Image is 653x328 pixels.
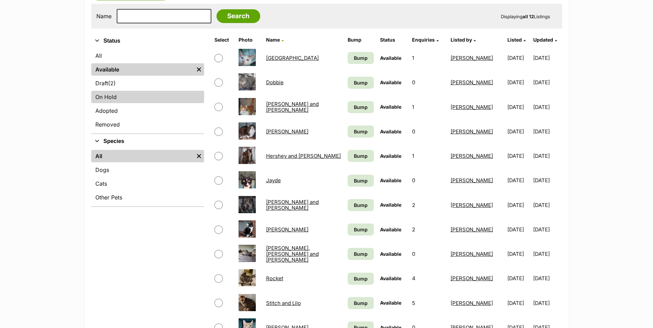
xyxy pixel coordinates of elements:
td: [DATE] [505,70,533,94]
span: Available [380,227,401,232]
a: [PERSON_NAME] [451,177,493,184]
a: [PERSON_NAME] and [PERSON_NAME] [266,101,319,113]
span: Available [380,79,401,85]
a: Remove filter [194,150,204,162]
span: Available [380,275,401,281]
a: Bump [348,101,374,113]
span: Listed [507,37,522,43]
td: [DATE] [533,70,561,94]
span: Bump [354,128,368,135]
span: Name [266,37,280,43]
span: (2) [108,79,116,87]
span: Bump [354,226,368,233]
span: Bump [354,201,368,209]
a: [PERSON_NAME] [451,275,493,282]
strong: all 12 [523,14,534,19]
a: Bump [348,297,374,309]
td: [DATE] [505,218,533,241]
a: Jayde [266,177,281,184]
span: Available [380,251,401,257]
span: Available [380,129,401,134]
a: [PERSON_NAME] [266,128,308,135]
span: Bump [354,79,368,86]
td: [DATE] [505,291,533,315]
img: Dobbie [239,73,256,90]
td: [DATE] [533,193,561,217]
td: [DATE] [505,266,533,290]
span: Available [380,153,401,159]
a: Available [91,63,194,76]
td: 0 [409,242,447,266]
td: 1 [409,144,447,168]
a: Bump [348,52,374,64]
th: Bump [345,34,377,45]
td: [DATE] [533,144,561,168]
span: Displaying Listings [501,14,550,19]
td: [DATE] [533,95,561,119]
input: Search [217,9,260,23]
span: Bump [354,152,368,160]
a: Name [266,37,284,43]
td: [DATE] [533,46,561,70]
a: Listed [507,37,526,43]
th: Select [212,34,235,45]
td: 4 [409,266,447,290]
a: Rocket [266,275,283,282]
a: Remove filter [194,63,204,76]
span: Available [380,104,401,110]
button: Species [91,137,204,146]
span: Bump [354,54,368,62]
a: [PERSON_NAME] [451,128,493,135]
a: Bump [348,248,374,260]
a: Updated [533,37,557,43]
td: 0 [409,70,447,94]
a: Adopted [91,105,204,117]
a: [PERSON_NAME] [451,300,493,306]
th: Photo [236,34,263,45]
a: Removed [91,118,204,131]
span: Available [380,202,401,208]
a: [PERSON_NAME],[PERSON_NAME] and [PERSON_NAME] [266,245,319,263]
a: Dogs [91,164,204,176]
a: Bump [348,77,374,89]
span: Bump [354,275,368,282]
span: Bump [354,177,368,184]
td: 5 [409,291,447,315]
th: Status [377,34,409,45]
td: [DATE] [533,120,561,143]
a: Listed by [451,37,476,43]
a: Bump [348,273,374,285]
a: Enquiries [412,37,439,43]
a: [PERSON_NAME] and [PERSON_NAME] [266,199,319,211]
span: Listed by [451,37,472,43]
span: Bump [354,250,368,258]
a: [PERSON_NAME] [451,104,493,110]
img: Rocket [239,269,256,286]
td: [DATE] [533,266,561,290]
span: Available [380,300,401,306]
a: [PERSON_NAME] [451,251,493,257]
a: All [91,50,204,62]
td: [DATE] [505,95,533,119]
a: Hershey and [PERSON_NAME] [266,153,341,159]
a: Bump [348,125,374,138]
td: 0 [409,120,447,143]
td: 2 [409,193,447,217]
a: Stitch and Lilo [266,300,301,306]
a: Bump [348,150,374,162]
a: [PERSON_NAME] [451,79,493,86]
td: [DATE] [533,291,561,315]
div: Species [91,149,204,206]
td: [DATE] [533,218,561,241]
a: Bump [348,223,374,236]
a: [PERSON_NAME] [451,202,493,208]
a: [PERSON_NAME] [451,226,493,233]
td: [DATE] [533,168,561,192]
td: 1 [409,46,447,70]
a: All [91,150,194,162]
td: [DATE] [505,193,533,217]
a: On Hold [91,91,204,103]
a: [PERSON_NAME] [451,153,493,159]
td: [DATE] [505,242,533,266]
td: 1 [409,95,447,119]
